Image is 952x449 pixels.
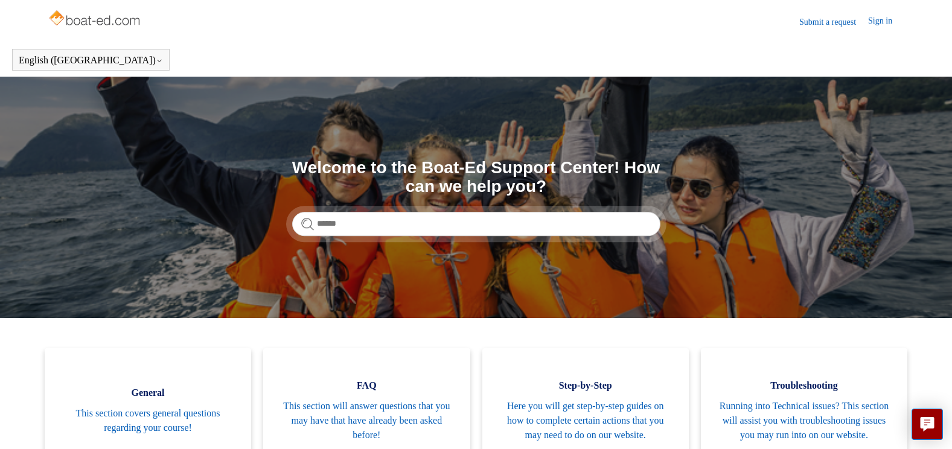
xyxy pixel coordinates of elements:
[912,409,943,440] button: Live chat
[63,406,233,435] span: This section covers general questions regarding your course!
[500,378,671,393] span: Step-by-Step
[19,55,163,66] button: English ([GEOGRAPHIC_DATA])
[868,14,904,29] a: Sign in
[281,399,452,442] span: This section will answer questions that you may have that have already been asked before!
[292,159,660,196] h1: Welcome to the Boat-Ed Support Center! How can we help you?
[799,16,868,28] a: Submit a request
[719,378,889,393] span: Troubleshooting
[500,399,671,442] span: Here you will get step-by-step guides on how to complete certain actions that you may need to do ...
[63,386,233,400] span: General
[292,212,660,236] input: Search
[48,7,144,31] img: Boat-Ed Help Center home page
[281,378,452,393] span: FAQ
[719,399,889,442] span: Running into Technical issues? This section will assist you with troubleshooting issues you may r...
